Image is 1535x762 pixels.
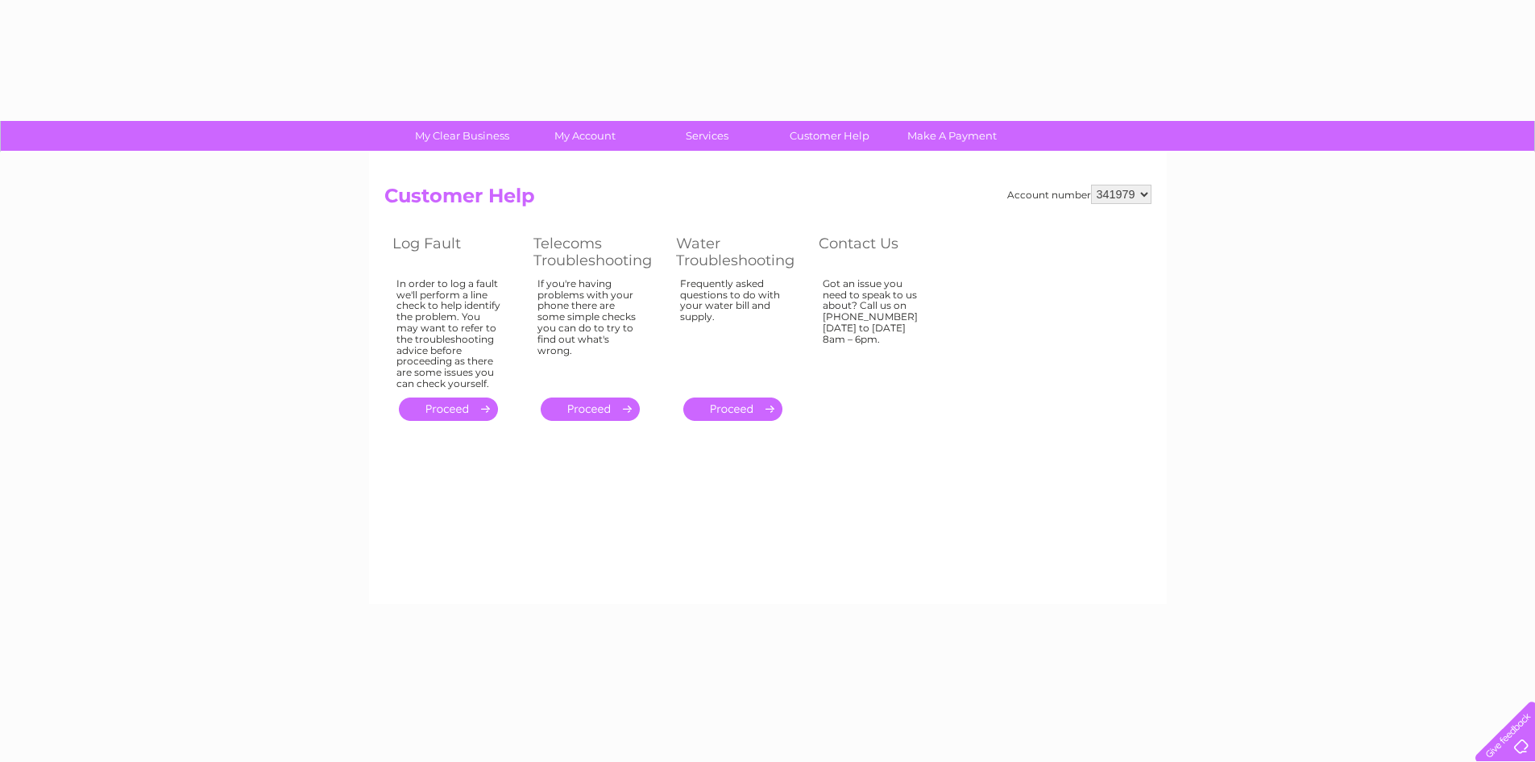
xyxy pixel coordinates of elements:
[537,278,644,383] div: If you're having problems with your phone there are some simple checks you can do to try to find ...
[1007,185,1151,204] div: Account number
[518,121,651,151] a: My Account
[384,231,525,273] th: Log Fault
[396,121,529,151] a: My Clear Business
[763,121,896,151] a: Customer Help
[680,278,786,383] div: Frequently asked questions to do with your water bill and supply.
[384,185,1151,215] h2: Customer Help
[541,398,640,421] a: .
[668,231,811,273] th: Water Troubleshooting
[683,398,782,421] a: .
[641,121,774,151] a: Services
[886,121,1018,151] a: Make A Payment
[525,231,668,273] th: Telecoms Troubleshooting
[399,398,498,421] a: .
[823,278,927,383] div: Got an issue you need to speak to us about? Call us on [PHONE_NUMBER] [DATE] to [DATE] 8am – 6pm.
[811,231,952,273] th: Contact Us
[396,278,501,389] div: In order to log a fault we'll perform a line check to help identify the problem. You may want to ...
